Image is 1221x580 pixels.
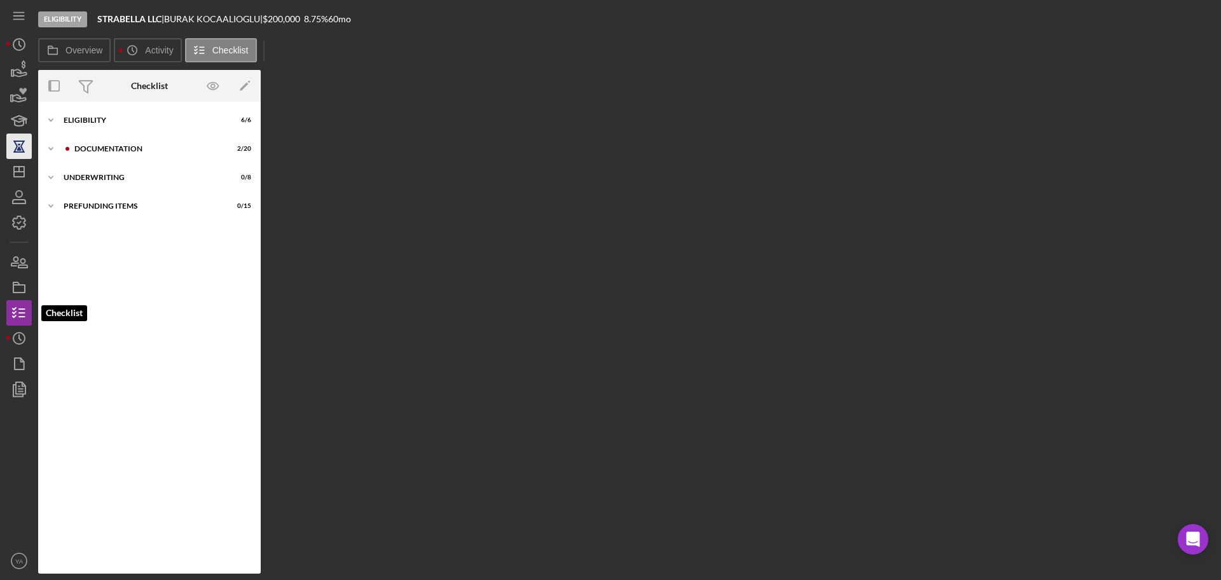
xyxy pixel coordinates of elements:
div: BURAK KOCAALIOGLU | [164,14,263,24]
button: Checklist [185,38,257,62]
div: Prefunding Items [64,202,219,210]
div: 60 mo [328,14,351,24]
div: 8.75 % [304,14,328,24]
div: Eligibility [38,11,87,27]
button: Activity [114,38,181,62]
div: Eligibility [64,116,219,124]
div: | [97,14,164,24]
div: Checklist [131,81,168,91]
div: Underwriting [64,174,219,181]
div: 6 / 6 [228,116,251,124]
b: STRABELLA LLC [97,13,162,24]
div: Open Intercom Messenger [1178,524,1208,555]
div: 0 / 15 [228,202,251,210]
span: $200,000 [263,13,300,24]
label: Overview [66,45,102,55]
div: 2 / 20 [228,145,251,153]
text: YA [15,558,24,565]
button: Overview [38,38,111,62]
div: Documentation [74,145,219,153]
button: YA [6,548,32,574]
label: Activity [145,45,173,55]
div: 0 / 8 [228,174,251,181]
label: Checklist [212,45,249,55]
